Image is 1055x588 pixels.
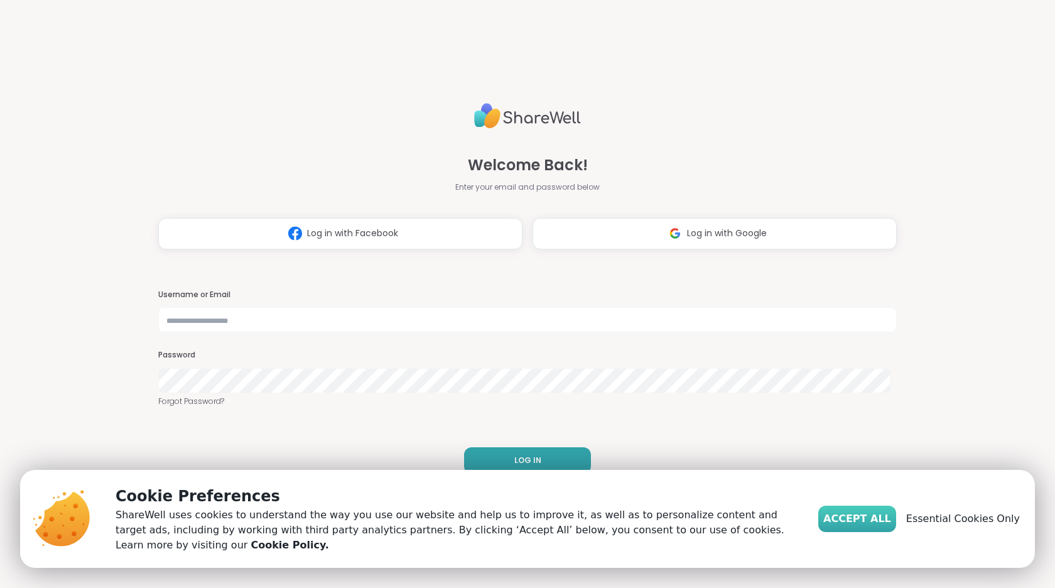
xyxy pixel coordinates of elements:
[307,227,398,240] span: Log in with Facebook
[818,506,896,532] button: Accept All
[158,396,897,407] a: Forgot Password?
[823,511,891,526] span: Accept All
[251,538,328,553] a: Cookie Policy.
[283,222,307,245] img: ShareWell Logomark
[158,350,897,361] h3: Password
[468,154,588,177] span: Welcome Back!
[116,508,798,553] p: ShareWell uses cookies to understand the way you use our website and help us to improve it, as we...
[663,222,687,245] img: ShareWell Logomark
[464,447,591,474] button: LOG IN
[116,485,798,508] p: Cookie Preferences
[158,290,897,300] h3: Username or Email
[455,182,600,193] span: Enter your email and password below
[158,218,522,249] button: Log in with Facebook
[474,98,581,134] img: ShareWell Logo
[514,455,541,466] span: LOG IN
[533,218,897,249] button: Log in with Google
[687,227,767,240] span: Log in with Google
[906,511,1020,526] span: Essential Cookies Only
